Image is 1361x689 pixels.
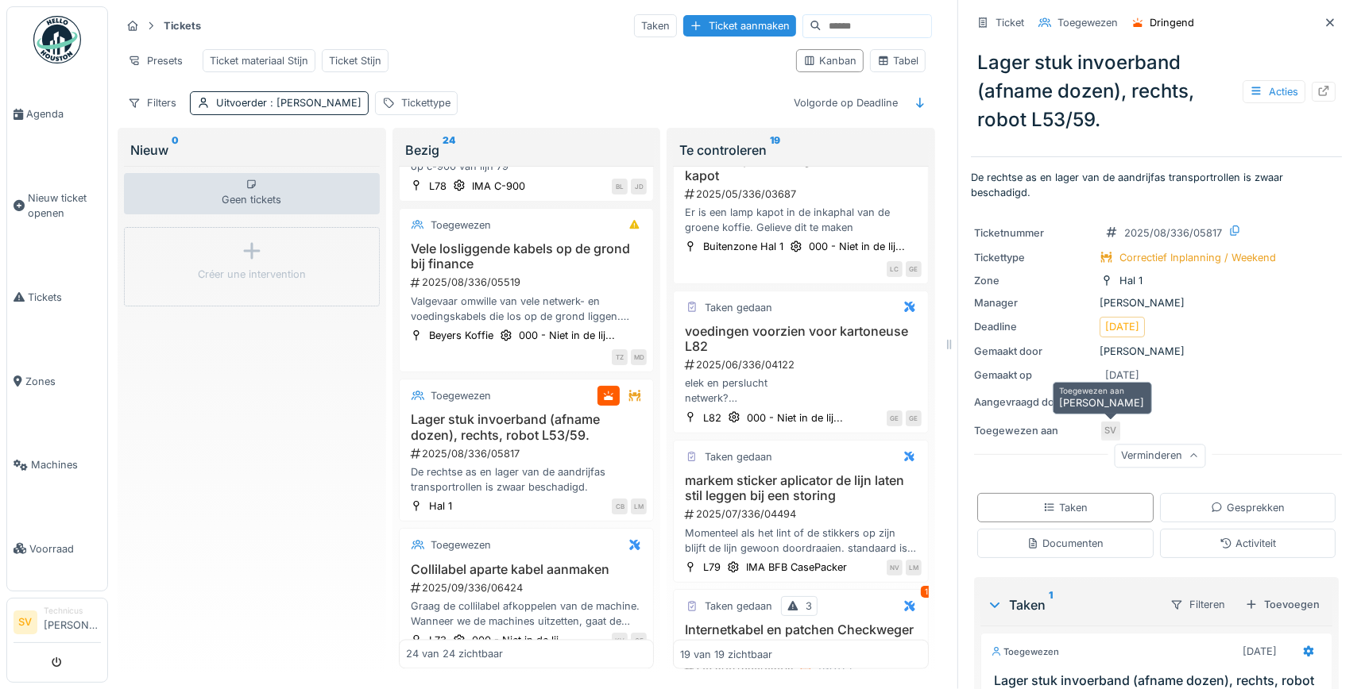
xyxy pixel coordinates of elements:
div: Taken gedaan [705,449,772,464]
div: Graag de collilabel afkoppelen van de machine. Wanneer we de machines uitzetten, gaat de labelaar... [406,599,648,629]
span: Voorraad [29,541,101,556]
div: MD [631,349,647,365]
div: Gesprekken [1211,500,1285,515]
div: elek en perslucht netwerk? te bevragen bij Bart [680,375,922,406]
div: [PERSON_NAME] [1053,382,1152,414]
div: 2025/07/336/04494 [683,506,922,522]
div: Bezig [405,140,648,160]
span: Nieuw ticket openen [28,191,101,221]
div: 19 van 19 zichtbaar [680,646,772,661]
div: Toegewezen aan [974,423,1093,438]
a: Agenda [7,72,107,156]
div: Toegewezen [431,388,491,403]
div: Er is een lamp kapot in de inkaphal van de groene koffie. Gelieve dit te maken [680,205,922,235]
img: Badge_color-CXgf-gQk.svg [33,16,81,64]
div: L78 [429,179,447,194]
div: 000 - Niet in de lij... [747,410,843,425]
a: SV Technicus[PERSON_NAME] [14,605,101,643]
div: Buitenzone Hal 1 [703,239,783,254]
p: De rechtse as en lager van de aandrijfas transportrollen is zwaar beschadigd. [971,170,1342,200]
div: NV [887,560,903,575]
div: Toegewezen [431,537,491,552]
div: Toegewezen [991,645,1059,659]
div: Zone [974,273,1093,288]
sup: 1 [1049,595,1053,614]
div: 000 - Niet in de lij... [519,328,615,343]
div: IMA C-900 [472,179,525,194]
div: Tickettype [401,95,450,110]
sup: 19 [770,140,780,160]
div: LM [631,498,647,514]
div: LC [887,261,903,277]
div: Momenteel als het lint of de stikkers op zijn blijft de lijn gewoon doordraaien. standaard is er ... [680,525,922,556]
div: [DATE] [1105,368,1139,383]
div: Technicus [44,605,101,617]
div: Kanban [803,53,856,68]
a: Machines [7,423,107,507]
div: Uitvoerder [216,95,362,110]
h3: Collilabel aparte kabel aanmaken [406,562,648,577]
div: 1 [921,586,932,598]
div: GE [906,261,922,277]
sup: 0 [172,140,179,160]
strong: Tickets [157,18,207,33]
div: 2025/08/336/05519 [409,275,648,290]
div: Filters [121,91,184,114]
div: Correctief Inplanning / Weekend [1119,250,1276,265]
div: Volgorde op Deadline [787,91,905,114]
h3: Internetkabel en patchen Checkweger L75 [680,622,922,652]
h6: Toegewezen aan [1060,386,1145,395]
div: Hal 1 [1119,273,1143,288]
div: 2025/09/336/06424 [409,580,648,595]
div: [PERSON_NAME] [974,344,1339,359]
div: Taken [987,595,1157,614]
div: 24 van 24 zichtbaar [406,646,503,661]
div: 3 [806,599,812,614]
div: 000 - Niet in de lij... [472,633,568,648]
div: Filteren [1163,593,1232,616]
span: : [PERSON_NAME] [267,97,362,109]
div: Taken [634,14,677,37]
div: Ticketnummer [974,225,1093,241]
div: GE [631,633,647,649]
div: 2025/05/336/03687 [683,187,922,202]
a: Tickets [7,256,107,340]
div: Activiteit [1220,536,1276,551]
li: [PERSON_NAME] [44,605,101,639]
span: Tickets [28,290,101,305]
div: Beyers Koffie [429,328,493,343]
div: Presets [121,49,190,72]
a: Nieuw ticket openen [7,156,107,256]
div: Taken gedaan [705,599,772,614]
div: Lager stuk invoerband (afname dozen), rechts, robot L53/59. [971,42,1342,140]
div: Gemaakt op [974,368,1093,383]
a: Zones [7,339,107,423]
span: Zones [25,374,101,389]
div: SV [1100,420,1122,442]
div: 2025/08/336/05817 [1124,225,1222,241]
div: Ticket materiaal Stijn [210,53,308,68]
div: Aangevraagd door [974,395,1093,410]
div: Valgevaar omwille van vele netwerk- en voedingskabels die los op de grond liggen. Graag grijze pl... [406,294,648,324]
h3: Licht inkaphal voor groene koffie kapot [680,152,922,183]
div: [DATE] [1105,319,1139,334]
div: Ticket aanmaken [683,15,796,37]
a: Voorraad [7,507,107,591]
div: GE [887,410,903,426]
div: Documenten [1027,536,1104,551]
span: Machines [31,457,101,472]
div: JD [631,179,647,194]
div: Tickettype [974,250,1093,265]
div: L79 [703,560,721,575]
div: 2025/08/336/05817 [409,446,648,461]
div: Dringend [1150,15,1194,30]
div: LM [906,560,922,575]
div: Geen tickets [124,173,380,214]
div: GE [906,410,922,426]
div: L73 [429,633,447,648]
h3: voedingen voorzien voor kartoneuse L82 [680,324,922,354]
div: Te controleren [679,140,922,160]
div: Toegewezen [1057,15,1118,30]
div: Taken [1043,500,1088,515]
h3: Lager stuk invoerband (afname dozen), rechts, robot L53/59. [406,412,648,442]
